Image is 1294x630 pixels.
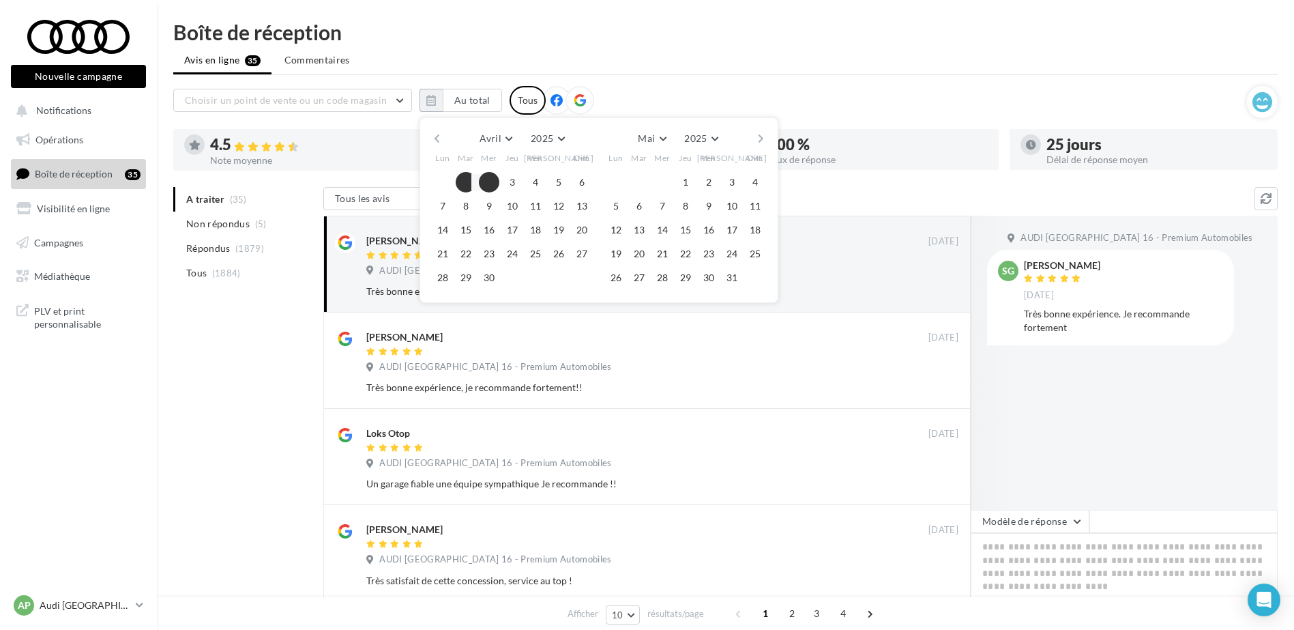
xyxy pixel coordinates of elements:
button: 27 [629,268,649,288]
div: Très bonne expérience. Je recommande fortement [366,285,870,298]
button: 10 [502,196,523,216]
button: 17 [502,220,523,240]
button: 3 [502,172,523,192]
button: 22 [675,244,696,264]
button: 6 [629,196,649,216]
span: Répondus [186,242,231,255]
button: 31 [722,268,742,288]
button: 11 [525,196,546,216]
span: Tous [186,266,207,280]
span: 2025 [684,132,707,144]
div: Très bonne expérience. Je recommande fortement [1024,307,1223,334]
a: Boîte de réception35 [8,159,149,188]
button: 10 [722,196,742,216]
button: 30 [479,268,499,288]
button: 29 [675,268,696,288]
span: AUDI [GEOGRAPHIC_DATA] 16 - Premium Automobiles [379,554,611,566]
span: AP [18,599,31,612]
span: [PERSON_NAME] [697,152,767,164]
button: Mai [632,129,671,148]
div: 35 [125,169,141,180]
span: (1879) [235,243,264,254]
span: [PERSON_NAME] [524,152,594,164]
button: Nouvelle campagne [11,65,146,88]
div: Très bonne expérience, je recommande fortement!! [366,381,870,395]
a: Visibilité en ligne [8,195,149,223]
button: 2 [699,172,719,192]
button: 20 [572,220,592,240]
button: 28 [652,268,673,288]
span: Dim [747,152,763,164]
span: résultats/page [647,607,704,620]
span: AUDI [GEOGRAPHIC_DATA] 16 - Premium Automobiles [379,457,611,470]
p: Audi [GEOGRAPHIC_DATA] 16 [40,599,130,612]
button: 2025 [679,129,723,148]
span: 1 [754,603,776,625]
span: 4 [832,603,854,625]
span: PLV et print personnalisable [34,302,141,331]
span: 10 [612,610,623,620]
div: [PERSON_NAME] [366,523,443,536]
button: 9 [699,196,719,216]
span: Mer [481,152,497,164]
button: 17 [722,220,742,240]
button: Tous les avis [323,187,460,210]
span: Opérations [35,134,83,145]
a: Campagnes [8,229,149,257]
button: 1 [675,172,696,192]
button: 18 [525,220,546,240]
span: Mer [654,152,671,164]
button: 7 [652,196,673,216]
button: 4 [525,172,546,192]
span: Choisir un point de vente ou un code magasin [185,94,387,106]
button: 1 [456,172,476,192]
span: Afficher [568,607,598,620]
div: Loks Otop [366,427,410,440]
span: [DATE] [928,428,958,440]
button: 25 [745,244,765,264]
button: 16 [479,220,499,240]
span: AUDI [GEOGRAPHIC_DATA] 16 - Premium Automobiles [379,361,611,373]
button: 5 [548,172,569,192]
div: Open Intercom Messenger [1248,584,1280,616]
button: 29 [456,268,476,288]
button: 15 [456,220,476,240]
button: 24 [722,244,742,264]
div: [PERSON_NAME] [1024,261,1100,270]
div: 100 % [768,137,988,152]
span: Mai [638,132,655,144]
button: 23 [699,244,719,264]
button: 10 [606,605,641,625]
span: [DATE] [1024,289,1054,302]
span: 3 [806,603,827,625]
a: Opérations [8,126,149,154]
button: 9 [479,196,499,216]
div: 4.5 [210,137,430,153]
button: 14 [652,220,673,240]
span: 2025 [531,132,553,144]
div: Un garage fiable une équipe sympathique Je recommande !! [366,477,870,491]
button: 8 [675,196,696,216]
span: Mar [631,152,647,164]
button: 26 [548,244,569,264]
button: Au total [420,89,502,112]
button: 22 [456,244,476,264]
button: 3 [722,172,742,192]
button: 7 [432,196,453,216]
span: (1884) [212,268,241,278]
button: 14 [432,220,453,240]
a: Médiathèque [8,262,149,291]
a: PLV et print personnalisable [8,296,149,337]
div: Tous [510,86,546,115]
button: 26 [606,268,626,288]
button: 18 [745,220,765,240]
button: 13 [629,220,649,240]
button: 6 [572,172,592,192]
button: 2 [479,172,499,192]
button: 27 [572,244,592,264]
button: 15 [675,220,696,240]
span: Médiathèque [34,270,90,282]
span: [DATE] [928,235,958,248]
span: Lun [435,152,450,164]
div: Boîte de réception [173,22,1278,42]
